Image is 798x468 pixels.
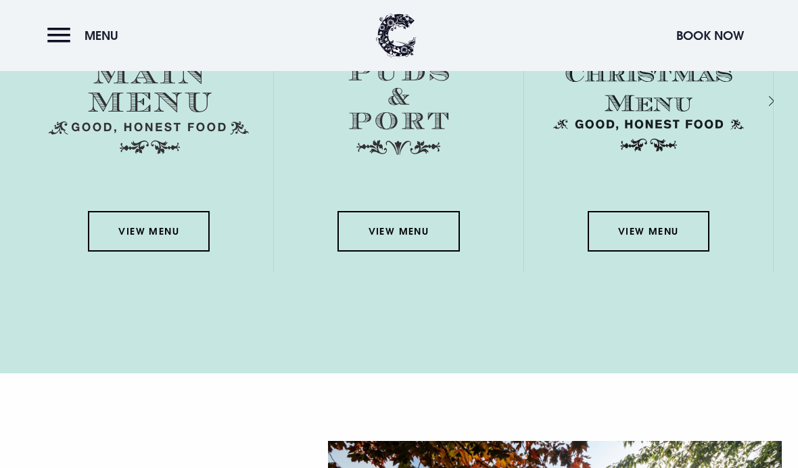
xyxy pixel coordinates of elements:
[548,42,749,154] img: Christmas Menu SVG
[337,211,459,252] a: View Menu
[376,14,417,57] img: Clandeboye Lodge
[47,21,125,50] button: Menu
[310,42,488,156] img: Menu puds and port
[85,28,118,43] span: Menu
[88,211,210,252] a: View Menu
[588,211,709,252] a: View Menu
[751,91,764,111] div: Next slide
[49,42,249,154] img: Menu main menu
[670,21,751,50] button: Book Now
